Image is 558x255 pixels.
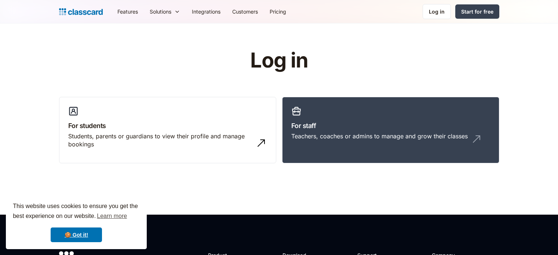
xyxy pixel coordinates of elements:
[282,97,499,164] a: For staffTeachers, coaches or admins to manage and grow their classes
[429,8,445,15] div: Log in
[144,3,186,20] div: Solutions
[150,8,171,15] div: Solutions
[423,4,451,19] a: Log in
[461,8,493,15] div: Start for free
[112,3,144,20] a: Features
[68,132,252,149] div: Students, parents or guardians to view their profile and manage bookings
[264,3,292,20] a: Pricing
[226,3,264,20] a: Customers
[163,49,395,72] h1: Log in
[68,121,267,131] h3: For students
[291,132,468,140] div: Teachers, coaches or admins to manage and grow their classes
[13,202,140,222] span: This website uses cookies to ensure you get the best experience on our website.
[96,211,128,222] a: learn more about cookies
[291,121,490,131] h3: For staff
[59,97,276,164] a: For studentsStudents, parents or guardians to view their profile and manage bookings
[6,195,147,249] div: cookieconsent
[51,227,102,242] a: dismiss cookie message
[59,7,103,17] a: home
[186,3,226,20] a: Integrations
[455,4,499,19] a: Start for free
